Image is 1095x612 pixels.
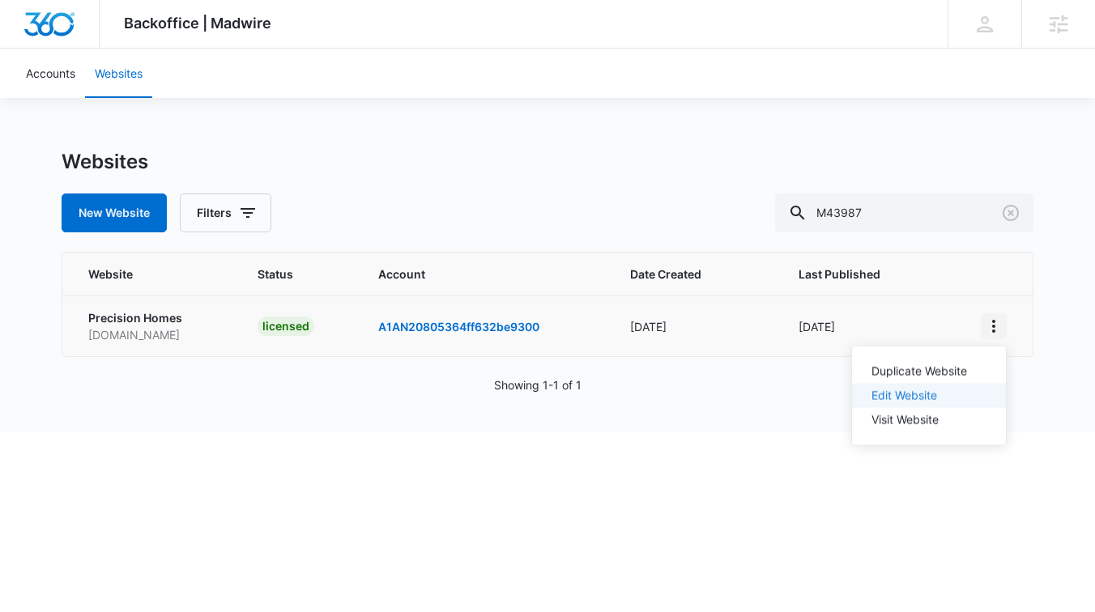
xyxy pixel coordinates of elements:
[611,295,779,356] td: [DATE]
[852,408,1006,432] button: Visit Website
[62,193,167,232] button: New Website
[494,376,582,393] p: Showing 1-1 of 1
[981,313,1007,339] button: View More
[62,150,148,174] h1: Websites
[88,309,219,326] p: Precision Homes
[779,295,961,356] td: [DATE]
[378,320,539,334] a: A1AN20805364ff632be9300
[852,359,1006,384] button: Duplicate Website
[852,384,1006,408] button: Edit Website
[775,193,1033,232] input: Search
[630,266,736,283] span: Date Created
[871,366,967,377] div: Duplicate Website
[258,317,314,336] div: licensed
[85,49,152,98] a: Websites
[258,266,339,283] span: Status
[88,326,219,343] p: [DOMAIN_NAME]
[180,193,271,232] button: Filters
[871,413,939,427] a: Visit Website
[871,389,937,402] a: Edit Website
[124,15,271,32] span: Backoffice | Madwire
[88,266,195,283] span: Website
[378,266,592,283] span: Account
[16,49,85,98] a: Accounts
[799,266,918,283] span: Last Published
[998,200,1024,226] button: Clear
